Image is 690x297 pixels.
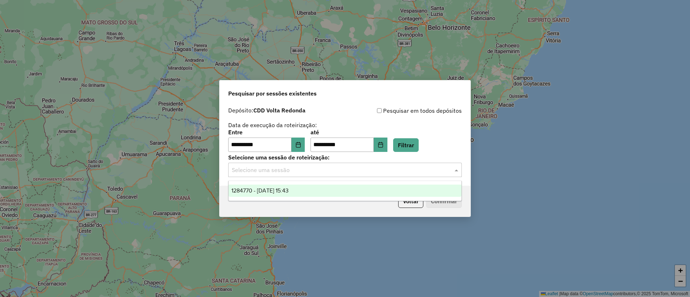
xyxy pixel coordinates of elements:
[231,187,289,194] span: 1284770 - [DATE] 15:43
[291,138,305,152] button: Choose Date
[228,128,305,136] label: Entre
[310,128,387,136] label: até
[253,107,305,114] strong: CDD Volta Redonda
[398,194,423,208] button: Voltar
[228,153,462,162] label: Selecione uma sessão de roteirização:
[228,121,317,129] label: Data de execução da roteirização:
[228,181,462,201] ng-dropdown-panel: Options list
[374,138,387,152] button: Choose Date
[228,89,317,98] span: Pesquisar por sessões existentes
[393,138,419,152] button: Filtrar
[345,106,462,115] div: Pesquisar em todos depósitos
[228,106,305,115] label: Depósito:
